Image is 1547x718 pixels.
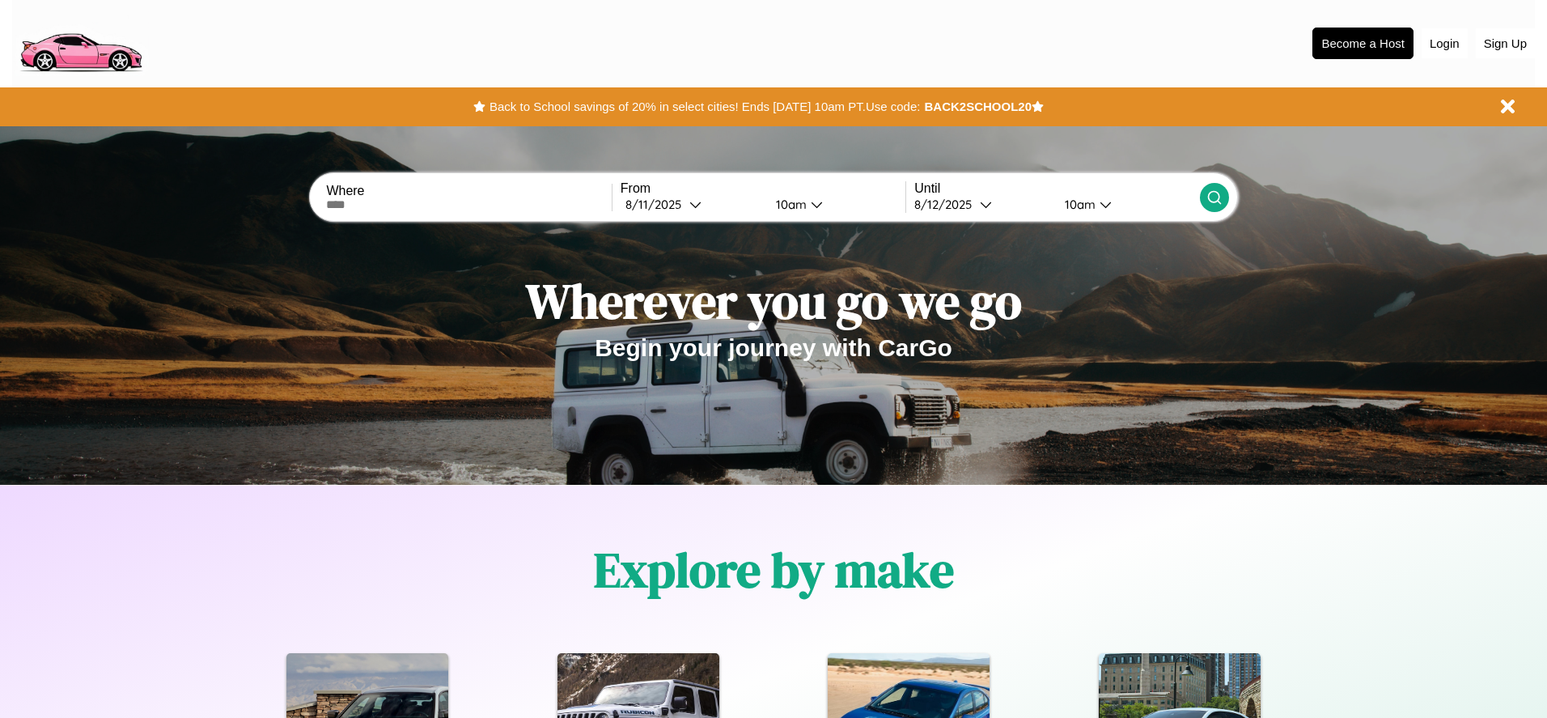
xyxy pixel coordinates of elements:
button: 10am [1052,196,1199,213]
div: 8 / 11 / 2025 [625,197,689,212]
button: Become a Host [1312,28,1413,59]
button: 8/11/2025 [621,196,763,213]
label: Where [326,184,611,198]
button: Sign Up [1476,28,1535,58]
h1: Explore by make [594,537,954,603]
button: Back to School savings of 20% in select cities! Ends [DATE] 10am PT.Use code: [485,96,924,118]
button: Login [1422,28,1468,58]
div: 10am [768,197,811,212]
button: 10am [763,196,905,213]
div: 10am [1057,197,1100,212]
img: logo [12,8,149,76]
label: Until [914,181,1199,196]
b: BACK2SCHOOL20 [924,100,1032,113]
label: From [621,181,905,196]
div: 8 / 12 / 2025 [914,197,980,212]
